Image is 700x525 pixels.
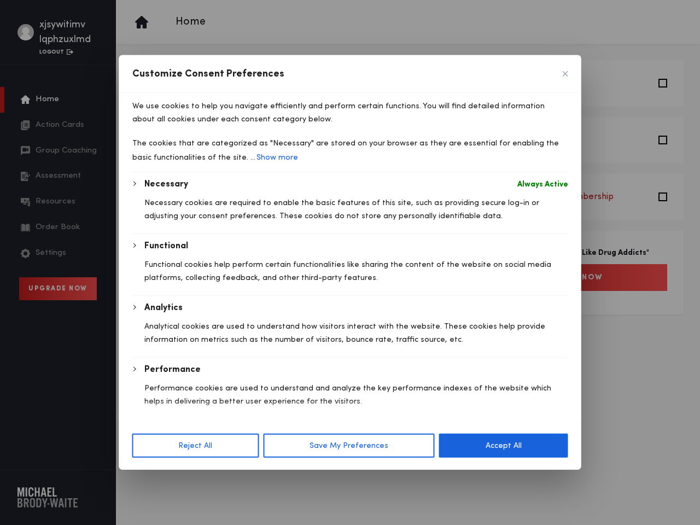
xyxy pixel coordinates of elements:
[132,67,284,80] span: Customize Consent Preferences
[132,434,259,458] button: Reject All
[263,434,435,458] button: Save My Preferences
[132,137,568,165] p: The cookies that are categorized as "Necessary" are stored on your browser as they are essential ...
[144,320,568,346] p: Analytical cookies are used to understand how visitors interact with the website. These cookies h...
[439,434,568,458] button: Accept All
[144,301,183,314] button: Analytics
[119,55,581,470] div: Customise Consent Preferences
[563,71,568,77] img: Close
[144,258,568,284] p: Functional cookies help perform certain functionalities like sharing the content of the website o...
[517,178,568,191] span: Always Active
[144,363,201,376] button: Performance
[255,150,299,165] button: Show more
[144,196,568,223] p: Necessary cookies are required to enable the basic features of this site, such as providing secur...
[144,178,188,191] button: Necessary
[144,240,188,253] button: Functional
[144,382,568,408] p: Performance cookies are used to understand and analyze the key performance indexes of the website...
[132,100,568,126] p: We use cookies to help you navigate efficiently and perform certain functions. You will find deta...
[563,71,568,77] button: [cky_preference_close_label]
